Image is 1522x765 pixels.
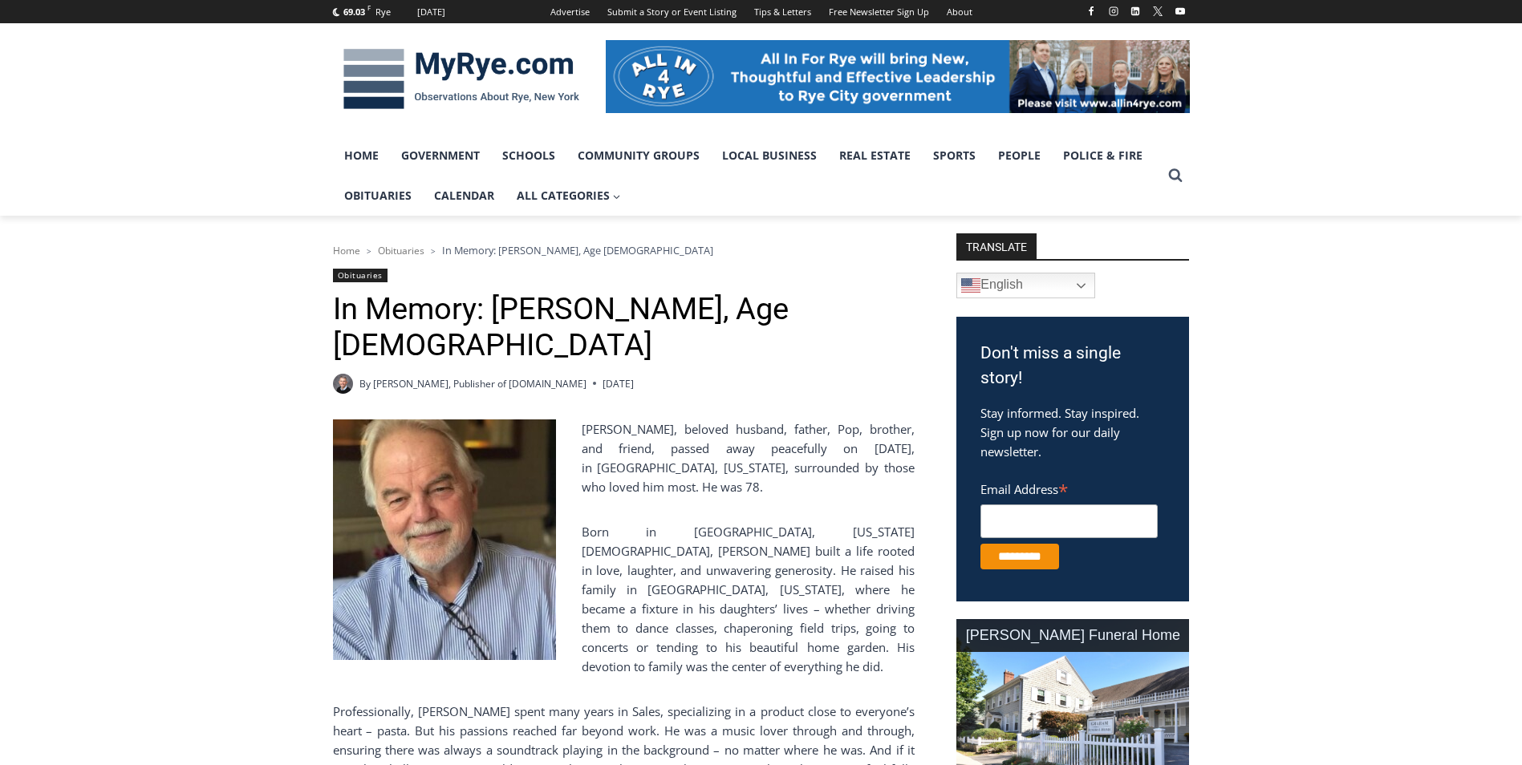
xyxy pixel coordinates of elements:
[505,176,632,216] a: All Categories
[333,176,423,216] a: Obituaries
[1126,2,1145,21] a: Linkedin
[828,136,922,176] a: Real Estate
[491,136,566,176] a: Schools
[1171,2,1190,21] a: YouTube
[980,341,1165,391] h3: Don't miss a single story!
[333,374,353,394] a: Author image
[367,3,371,12] span: F
[333,244,360,257] a: Home
[333,419,915,496] p: [PERSON_NAME], beloved husband, father, Pop, brother, and friend, passed away peacefully on [DATE...
[375,5,391,19] div: Rye
[922,136,987,176] a: Sports
[333,419,556,660] img: Obituary - John Gleason
[603,376,634,391] time: [DATE]
[606,40,1190,112] img: All in for Rye
[378,244,424,257] a: Obituaries
[373,377,586,391] a: [PERSON_NAME], Publisher of [DOMAIN_NAME]
[359,376,371,391] span: By
[343,6,365,18] span: 69.03
[711,136,828,176] a: Local Business
[566,136,711,176] a: Community Groups
[333,136,390,176] a: Home
[956,273,1095,298] a: English
[333,136,1161,217] nav: Primary Navigation
[961,276,980,295] img: en
[333,269,388,282] a: Obituaries
[423,176,505,216] a: Calendar
[333,242,915,258] nav: Breadcrumbs
[980,403,1165,461] p: Stay informed. Stay inspired. Sign up now for our daily newsletter.
[1148,2,1167,21] a: X
[333,38,590,121] img: MyRye.com
[417,5,445,19] div: [DATE]
[1104,2,1123,21] a: Instagram
[431,245,436,257] span: >
[390,136,491,176] a: Government
[1082,2,1101,21] a: Facebook
[956,619,1189,652] div: [PERSON_NAME] Funeral Home
[333,522,915,676] p: Born in [GEOGRAPHIC_DATA], [US_STATE][DEMOGRAPHIC_DATA], [PERSON_NAME] built a life rooted in lov...
[1161,161,1190,190] button: View Search Form
[517,187,621,204] span: All Categories
[333,291,915,364] h1: In Memory: [PERSON_NAME], Age [DEMOGRAPHIC_DATA]
[1052,136,1154,176] a: Police & Fire
[442,243,713,257] span: In Memory: [PERSON_NAME], Age [DEMOGRAPHIC_DATA]
[987,136,1052,176] a: People
[956,233,1037,259] strong: TRANSLATE
[980,473,1158,502] label: Email Address
[367,245,371,257] span: >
